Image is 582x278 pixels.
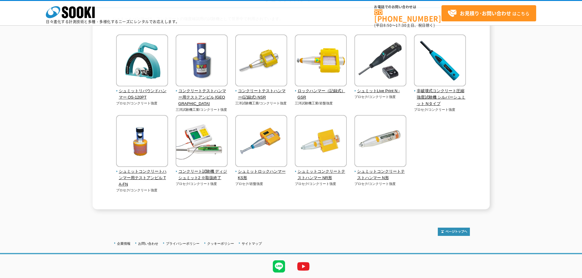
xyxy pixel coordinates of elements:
p: プロセク/コンクリート強度 [116,188,168,193]
p: プロセク/コンクリート強度 [176,181,228,186]
a: クッキーポリシー [207,242,234,245]
span: コンクリートテストハンマー(記録式) NSR [235,88,287,101]
a: 企業情報 [117,242,130,245]
span: シュミットロックハンマー KS形 [235,168,287,181]
a: お問い合わせ [138,242,158,245]
span: シュミットコンクリートテストハンマー N形 [354,168,407,181]
img: コンクリートテストハンマー(記録式) NSR [235,34,287,88]
img: シュミットコンクリートハンマー用テストアンビル TA-FN [116,115,168,168]
p: 三洋試験機工業/岩盤強度 [295,101,347,106]
p: プロセク/岩盤強度 [235,181,287,186]
p: 日々進化する計測技術と多種・多様化するニーズにレンタルでお応えします。 [46,20,180,23]
img: コンクリートテストハンマー用テストアンビル CA [176,34,228,88]
span: シュミットコンクリートテストハンマー NR形 [295,168,347,181]
p: プロセク/コンクリート強度 [116,101,168,106]
img: シュミットコンクリートテストハンマー N形 [354,115,406,168]
span: シュミットコンクリートハンマー用テストアンビル TA-FN [116,168,168,187]
a: サイトマップ [242,242,262,245]
a: プライバシーポリシー [166,242,199,245]
p: 三洋試験機工業/コンクリート強度 [235,101,287,106]
span: はこちら [448,9,529,18]
a: シュミットリバウンドハンマー OS-120PT [116,82,168,100]
span: コンクリートテストハンマー用テストアンビル [GEOGRAPHIC_DATA] [176,88,228,107]
p: プロセク/コンクリート強度 [414,107,466,112]
a: シュミットLive Print N - [354,82,407,94]
img: シュミットリバウンドハンマー OS-120PT [116,34,168,88]
a: コンクリートテストハンマー用テストアンビル [GEOGRAPHIC_DATA] [176,82,228,107]
span: (平日 ～ 土日、祝日除く) [374,23,435,28]
span: シュミットLive Print N - [354,88,407,94]
img: シュミットコンクリートテストハンマー NR形 [295,115,347,168]
p: プロセク/コンクリート強度 [295,181,347,186]
p: 三洋試験機工業/コンクリート強度 [176,107,228,112]
img: トップページへ [438,228,470,236]
a: シュミットコンクリートハンマー用テストアンビル TA-FN [116,163,168,187]
a: コンクリート試験機 ディジシュミット2 ※取扱終了 [176,163,228,181]
span: ロックハンマー（記録式） GSR [295,88,347,101]
span: 17:30 [396,23,407,28]
span: コンクリート試験機 ディジシュミット2 ※取扱終了 [176,168,228,181]
img: シュミットロックハンマー KS形 [235,115,287,168]
a: シュミットコンクリートテストハンマー N形 [354,163,407,181]
p: プロセク/コンクリート強度 [354,181,407,186]
strong: お見積り･お問い合わせ [460,9,511,17]
span: 8:50 [383,23,392,28]
a: コンクリートテストハンマー(記録式) NSR [235,82,287,100]
span: お電話でのお問い合わせは [374,5,441,9]
a: [PHONE_NUMBER] [374,9,441,22]
img: 非破壊式コンクリート圧縮強度試験機 シルバーシュミット Nタイプ [414,34,466,88]
img: シュミットLive Print N - [354,34,406,88]
a: シュミットロックハンマー KS形 [235,163,287,181]
span: 非破壊式コンクリート圧縮強度試験機 シルバーシュミット Nタイプ [414,88,466,107]
a: 非破壊式コンクリート圧縮強度試験機 シルバーシュミット Nタイプ [414,82,466,107]
span: シュミットリバウンドハンマー OS-120PT [116,88,168,101]
a: ロックハンマー（記録式） GSR [295,82,347,100]
p: プロセク/コンクリート強度 [354,94,407,99]
a: シュミットコンクリートテストハンマー NR形 [295,163,347,181]
img: ロックハンマー（記録式） GSR [295,34,347,88]
img: コンクリート試験機 ディジシュミット2 ※取扱終了 [176,115,228,168]
a: お見積り･お問い合わせはこちら [441,5,536,21]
